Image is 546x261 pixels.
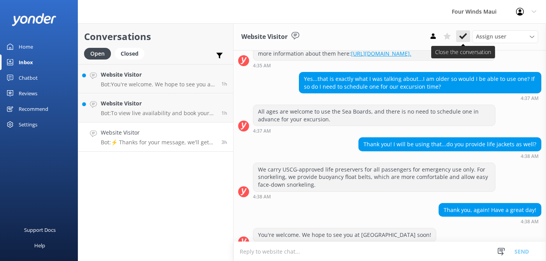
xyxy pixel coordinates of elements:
p: Bot: You're welcome. We hope to see you at [GEOGRAPHIC_DATA] soon! [101,81,216,88]
div: Thank you! I will be using that...do you provide life jackets as well? [359,138,541,151]
div: Thank you, again! Have a great day! [439,203,541,217]
h4: Website Visitor [101,99,216,108]
strong: 4:38 AM [253,194,271,199]
div: Open [84,48,111,60]
div: Chatbot [19,70,38,86]
span: Aug 25 2025 06:59am (UTC -10:00) Pacific/Honolulu [221,81,227,87]
span: Assign user [476,32,506,41]
div: We carry USCG-approved life preservers for all passengers for emergency use only. For snorkeling,... [253,163,495,191]
h2: Conversations [84,29,227,44]
div: Recommend [19,101,48,117]
div: Reviews [19,86,37,101]
div: Support Docs [24,222,56,238]
a: Website VisitorBot:⚡ Thanks for your message, we'll get back to you as soon as we can. Feel free ... [78,123,233,152]
div: You're welcome. We hope to see you at [GEOGRAPHIC_DATA] soon! [253,228,436,242]
div: Aug 25 2025 04:38am (UTC -10:00) Pacific/Honolulu [253,194,495,199]
p: Bot: ⚡ Thanks for your message, we'll get back to you as soon as we can. Feel free to also call a... [101,139,216,146]
div: Aug 25 2025 04:38am (UTC -10:00) Pacific/Honolulu [439,219,541,224]
div: Settings [19,117,37,132]
a: Open [84,49,115,58]
div: Yes...that is exactly what I was talking about...I am older so would I be able to use one? If so ... [299,72,541,93]
strong: 4:37 AM [521,96,539,101]
span: Aug 25 2025 06:48am (UTC -10:00) Pacific/Honolulu [221,110,227,116]
h3: Website Visitor [241,32,288,42]
div: Assign User [472,30,538,43]
strong: 4:38 AM [521,219,539,224]
p: Bot: To view live availability and book your tour, please visit [URL][DOMAIN_NAME]. [101,110,216,117]
h4: Website Visitor [101,70,216,79]
strong: 4:38 AM [521,154,539,159]
div: Aug 25 2025 04:37am (UTC -10:00) Pacific/Honolulu [299,95,541,101]
a: Website VisitorBot:To view live availability and book your tour, please visit [URL][DOMAIN_NAME].1h [78,93,233,123]
img: yonder-white-logo.png [12,13,56,26]
div: Aug 25 2025 04:37am (UTC -10:00) Pacific/Honolulu [253,128,495,133]
div: Closed [115,48,144,60]
div: Aug 25 2025 04:38am (UTC -10:00) Pacific/Honolulu [358,153,541,159]
strong: 4:37 AM [253,129,271,133]
a: [URL][DOMAIN_NAME]. [351,50,411,57]
div: Inbox [19,54,33,70]
a: Website VisitorBot:You're welcome. We hope to see you at [GEOGRAPHIC_DATA] soon!1h [78,64,233,93]
div: Home [19,39,33,54]
div: All ages are welcome to use the Sea Boards, and there is no need to schedule one in advance for y... [253,105,495,126]
a: Closed [115,49,148,58]
span: Aug 25 2025 04:39am (UTC -10:00) Pacific/Honolulu [221,139,227,145]
div: Aug 25 2025 04:35am (UTC -10:00) Pacific/Honolulu [253,63,495,68]
strong: 4:35 AM [253,63,271,68]
h4: Website Visitor [101,128,216,137]
div: Help [34,238,45,253]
